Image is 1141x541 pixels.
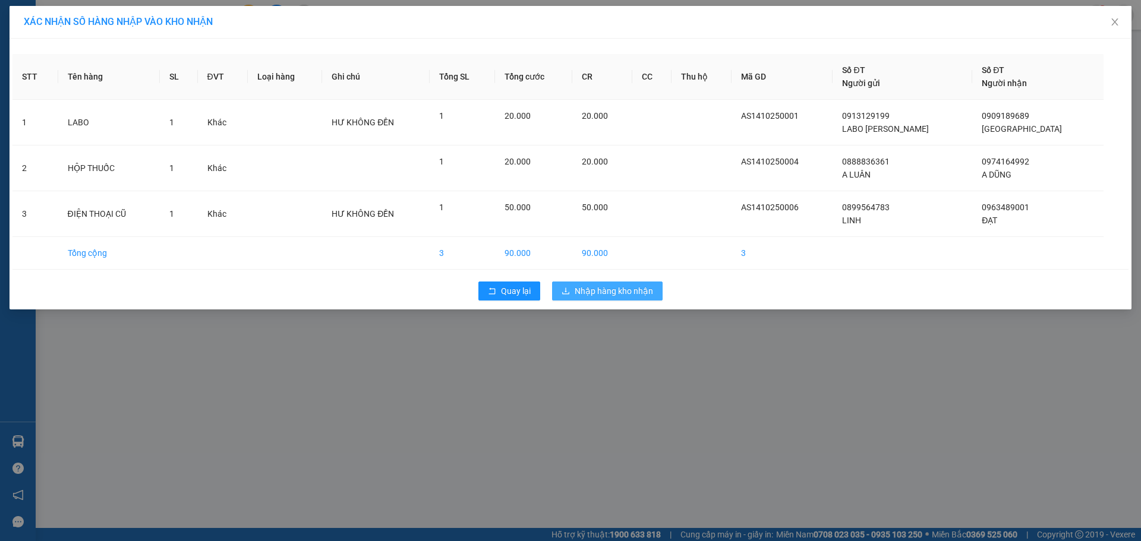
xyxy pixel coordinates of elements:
[12,145,58,191] td: 2
[169,118,174,127] span: 1
[582,157,608,166] span: 20.000
[501,284,531,298] span: Quay lại
[575,284,653,298] span: Nhập hàng kho nhận
[58,54,160,100] th: Tên hàng
[842,157,890,166] span: 0888836361
[439,111,444,121] span: 1
[58,145,160,191] td: HỘP THUỐC
[982,65,1004,75] span: Số ĐT
[982,124,1062,134] span: [GEOGRAPHIC_DATA]
[58,191,160,237] td: ĐIỆN THOẠI CŨ
[332,209,394,219] span: HƯ KHÔNG ĐỀN
[732,237,833,270] td: 3
[12,191,58,237] td: 3
[842,203,890,212] span: 0899564783
[248,54,322,100] th: Loại hàng
[198,191,248,237] td: Khác
[982,78,1027,88] span: Người nhận
[478,281,540,300] button: rollbackQuay lại
[741,203,799,212] span: AS1410250006
[982,216,997,225] span: ĐẠT
[488,287,496,296] span: rollback
[12,100,58,145] td: 1
[505,111,531,121] span: 20.000
[430,54,495,100] th: Tổng SL
[552,281,663,300] button: downloadNhập hàng kho nhận
[169,163,174,173] span: 1
[495,54,573,100] th: Tổng cước
[582,111,608,121] span: 20.000
[332,118,394,127] span: HƯ KHÔNG ĐỀN
[198,100,248,145] td: Khác
[572,54,632,100] th: CR
[842,216,861,225] span: LINH
[842,170,871,179] span: A LUÂN
[572,237,632,270] td: 90.000
[160,54,197,100] th: SL
[842,65,865,75] span: Số ĐT
[430,237,495,270] td: 3
[582,203,608,212] span: 50.000
[842,111,890,121] span: 0913129199
[505,157,531,166] span: 20.000
[322,54,430,100] th: Ghi chú
[672,54,732,100] th: Thu hộ
[439,157,444,166] span: 1
[842,124,929,134] span: LABO [PERSON_NAME]
[1110,17,1120,27] span: close
[732,54,833,100] th: Mã GD
[198,145,248,191] td: Khác
[24,16,213,27] span: XÁC NHẬN SỐ HÀNG NHẬP VÀO KHO NHẬN
[58,237,160,270] td: Tổng cộng
[982,170,1011,179] span: A DŨNG
[495,237,573,270] td: 90.000
[632,54,672,100] th: CC
[741,157,799,166] span: AS1410250004
[12,54,58,100] th: STT
[842,78,880,88] span: Người gửi
[58,100,160,145] td: LABO
[169,209,174,219] span: 1
[741,111,799,121] span: AS1410250001
[505,203,531,212] span: 50.000
[1098,6,1131,39] button: Close
[439,203,444,212] span: 1
[198,54,248,100] th: ĐVT
[982,111,1029,121] span: 0909189689
[982,157,1029,166] span: 0974164992
[982,203,1029,212] span: 0963489001
[562,287,570,296] span: download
